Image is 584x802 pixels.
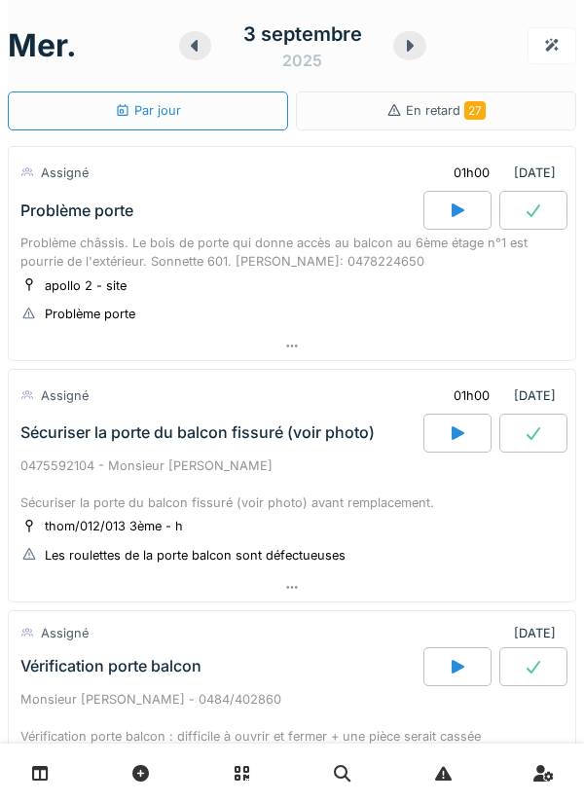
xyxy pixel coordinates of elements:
div: [DATE] [437,155,564,191]
div: [DATE] [514,624,564,642]
div: Monsieur [PERSON_NAME] - 0484/402860 Vérification porte balcon : difficile à ouvrir et fermer + u... [20,690,564,747]
div: apollo 2 - site [45,276,127,295]
div: Vérification porte balcon [20,657,201,675]
div: Problème châssis. Le bois de porte qui donne accès au balcon au 6ème étage n°1 est pourrie de l'e... [20,234,564,271]
div: Assigné [41,624,89,642]
div: Les roulettes de la porte balcon sont défectueuses [45,546,346,565]
div: 01h00 [454,386,490,405]
div: Assigné [41,164,89,182]
div: 2025 [282,49,322,72]
div: 0475592104 - Monsieur [PERSON_NAME] Sécuriser la porte du balcon fissuré (voir photo) avant rempl... [20,456,564,513]
div: 01h00 [454,164,490,182]
div: [DATE] [437,378,564,414]
div: Assigné [41,386,89,405]
span: En retard [406,103,486,118]
div: Par jour [115,101,181,120]
h1: mer. [8,27,77,64]
div: thom/012/013 3ème - h [45,517,183,535]
div: Sécuriser la porte du balcon fissuré (voir photo) [20,423,375,442]
div: 3 septembre [243,19,362,49]
div: Problème porte [20,201,133,220]
span: 27 [464,101,486,120]
div: Problème porte [45,305,135,323]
